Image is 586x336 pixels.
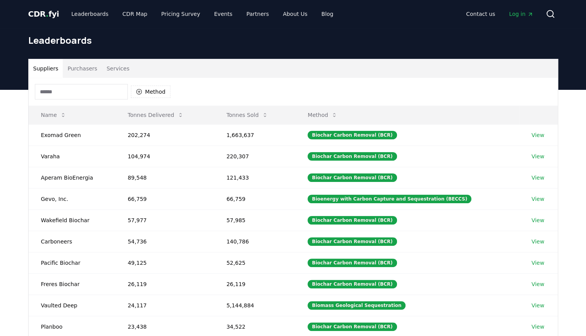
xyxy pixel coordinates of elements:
a: Contact us [460,7,501,21]
a: Events [208,7,239,21]
td: 54,736 [115,231,214,252]
a: View [531,153,544,160]
a: View [531,323,544,331]
button: Tonnes Sold [220,107,274,123]
td: 121,433 [214,167,296,188]
td: 26,119 [214,273,296,295]
td: 57,985 [214,209,296,231]
td: 52,625 [214,252,296,273]
div: Biomass Geological Sequestration [308,301,406,310]
h1: Leaderboards [28,34,558,46]
td: 26,119 [115,273,214,295]
td: 57,977 [115,209,214,231]
a: View [531,238,544,245]
td: 66,759 [115,188,214,209]
a: View [531,131,544,139]
a: Leaderboards [65,7,115,21]
div: Biochar Carbon Removal (BCR) [308,280,397,288]
td: 89,548 [115,167,214,188]
nav: Main [460,7,539,21]
button: Tonnes Delivered [122,107,190,123]
td: 220,307 [214,146,296,167]
span: . [46,9,48,19]
td: 66,759 [214,188,296,209]
button: Method [301,107,344,123]
button: Name [35,107,72,123]
a: View [531,195,544,203]
td: Pacific Biochar [29,252,115,273]
a: View [531,216,544,224]
div: Biochar Carbon Removal (BCR) [308,259,397,267]
td: Gevo, Inc. [29,188,115,209]
a: View [531,259,544,267]
a: CDR Map [116,7,153,21]
td: Carboneers [29,231,115,252]
td: 104,974 [115,146,214,167]
div: Biochar Carbon Removal (BCR) [308,152,397,161]
div: Biochar Carbon Removal (BCR) [308,173,397,182]
div: Biochar Carbon Removal (BCR) [308,237,397,246]
a: Log in [503,7,539,21]
td: 1,663,637 [214,124,296,146]
div: Bioenergy with Carbon Capture and Sequestration (BECCS) [308,195,471,203]
td: Freres Biochar [29,273,115,295]
span: CDR fyi [28,9,59,19]
button: Purchasers [63,59,102,78]
a: View [531,302,544,309]
td: Aperam BioEnergia [29,167,115,188]
div: Biochar Carbon Removal (BCR) [308,322,397,331]
div: Biochar Carbon Removal (BCR) [308,131,397,139]
td: Vaulted Deep [29,295,115,316]
button: Method [131,86,171,98]
a: Pricing Survey [155,7,206,21]
span: Log in [509,10,533,18]
td: 24,117 [115,295,214,316]
a: View [531,280,544,288]
td: Exomad Green [29,124,115,146]
td: 49,125 [115,252,214,273]
a: Partners [240,7,275,21]
td: 202,274 [115,124,214,146]
div: Biochar Carbon Removal (BCR) [308,216,397,225]
td: 5,144,884 [214,295,296,316]
td: Varaha [29,146,115,167]
a: About Us [277,7,313,21]
button: Suppliers [29,59,63,78]
a: View [531,174,544,182]
nav: Main [65,7,339,21]
a: Blog [315,7,340,21]
td: Wakefield Biochar [29,209,115,231]
td: 140,786 [214,231,296,252]
button: Services [102,59,134,78]
a: CDR.fyi [28,9,59,19]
